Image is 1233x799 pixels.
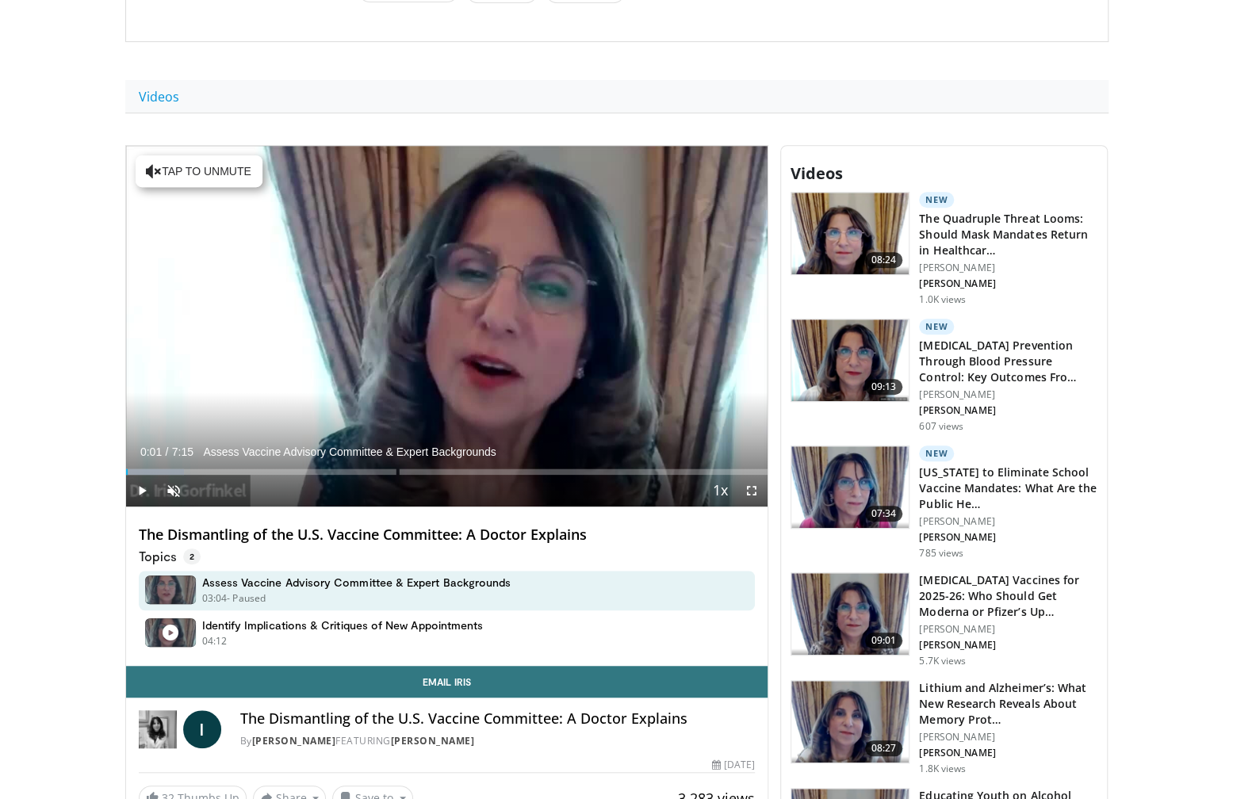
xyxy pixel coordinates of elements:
[865,633,903,648] span: 09:01
[919,338,1097,385] h3: [MEDICAL_DATA] Prevention Through Blood Pressure Control: Key Outcomes Fro…
[919,277,1097,290] p: [PERSON_NAME]
[140,445,162,458] span: 0:01
[919,420,963,433] p: 607 views
[919,293,966,306] p: 1.0K views
[126,666,768,698] a: Email Iris
[183,549,201,564] span: 2
[919,211,1097,258] h3: The Quadruple Threat Looms: Should Mask Mandates Return in Healthcar…
[919,319,954,335] p: New
[791,319,909,402] img: e7af8742-1506-4bc2-984d-5cf5fece72f3.png.150x105_q85_crop-smart_upscale.png
[791,192,1097,306] a: 08:24 New The Quadruple Threat Looms: Should Mask Mandates Return in Healthcar… [PERSON_NAME] [PE...
[865,506,903,522] span: 07:34
[919,763,966,775] p: 1.8K views
[791,573,909,656] img: 4e370bb1-17f0-4657-a42f-9b995da70d2f.png.150x105_q85_crop-smart_upscale.png
[919,623,1097,636] p: [PERSON_NAME]
[202,618,484,633] h4: Identify Implications & Critiques of New Appointments
[919,404,1097,417] p: [PERSON_NAME]
[736,475,768,507] button: Fullscreen
[391,734,475,747] a: [PERSON_NAME]
[791,680,1097,775] a: 08:27 Lithium and Alzheimer’s: What New Research Reveals About Memory Prot… [PERSON_NAME] [PERSON...
[919,639,1097,652] p: [PERSON_NAME]
[865,740,903,756] span: 08:27
[125,80,193,113] a: Videos
[919,731,1097,744] p: [PERSON_NAME]
[139,549,201,564] p: Topics
[227,591,266,606] p: - Paused
[252,734,336,747] a: [PERSON_NAME]
[166,445,169,458] span: /
[919,445,954,461] p: New
[139,526,756,544] h4: The Dismantling of the U.S. Vaccine Committee: A Doctor Explains
[202,634,228,648] p: 04:12
[202,591,228,606] p: 03:04
[126,475,158,507] button: Play
[126,468,768,475] div: Progress Bar
[712,758,755,772] div: [DATE]
[919,515,1097,528] p: [PERSON_NAME]
[919,680,1097,728] h3: Lithium and Alzheimer’s: What New Research Reveals About Memory Prot…
[919,572,1097,620] h3: [MEDICAL_DATA] Vaccines for 2025-26: Who Should Get Moderna or Pfizer’s Up…
[791,162,843,184] span: Videos
[919,531,1097,544] p: [PERSON_NAME]
[791,193,909,275] img: 5541cfbe-0490-4d1d-bfc1-bff62bcc73b9.png.150x105_q85_crop-smart_upscale.png
[865,379,903,395] span: 09:13
[919,192,954,208] p: New
[240,710,756,728] h4: The Dismantling of the U.S. Vaccine Committee: A Doctor Explains
[203,445,496,459] span: Assess Vaccine Advisory Committee & Expert Backgrounds
[791,445,1097,560] a: 07:34 New [US_STATE] to Eliminate School Vaccine Mandates: What Are the Public He… [PERSON_NAME] ...
[865,252,903,268] span: 08:24
[240,734,756,748] div: By FEATURING
[919,547,963,560] p: 785 views
[136,155,262,187] button: Tap to unmute
[791,572,1097,667] a: 09:01 [MEDICAL_DATA] Vaccines for 2025-26: Who Should Get Moderna or Pfizer’s Up… [PERSON_NAME] [...
[919,747,1097,759] p: [PERSON_NAME]
[919,655,966,667] p: 5.7K views
[139,710,177,748] img: Dr. Iris Gorfinkel
[791,446,909,529] img: f91db653-cf0b-4132-a976-682875a59ce6.png.150x105_q85_crop-smart_upscale.png
[183,710,221,748] a: I
[919,464,1097,512] h3: [US_STATE] to Eliminate School Vaccine Mandates: What Are the Public He…
[172,445,193,458] span: 7:15
[919,262,1097,274] p: [PERSON_NAME]
[791,319,1097,433] a: 09:13 New [MEDICAL_DATA] Prevention Through Blood Pressure Control: Key Outcomes Fro… [PERSON_NAM...
[791,681,909,763] img: faa41d98-2c65-4009-b56a-68828211bbb6.png.150x105_q85_crop-smart_upscale.png
[704,475,736,507] button: Playback Rate
[158,475,190,507] button: Unmute
[919,388,1097,401] p: [PERSON_NAME]
[126,146,768,508] video-js: Video Player
[202,575,511,590] h4: Assess Vaccine Advisory Committee & Expert Backgrounds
